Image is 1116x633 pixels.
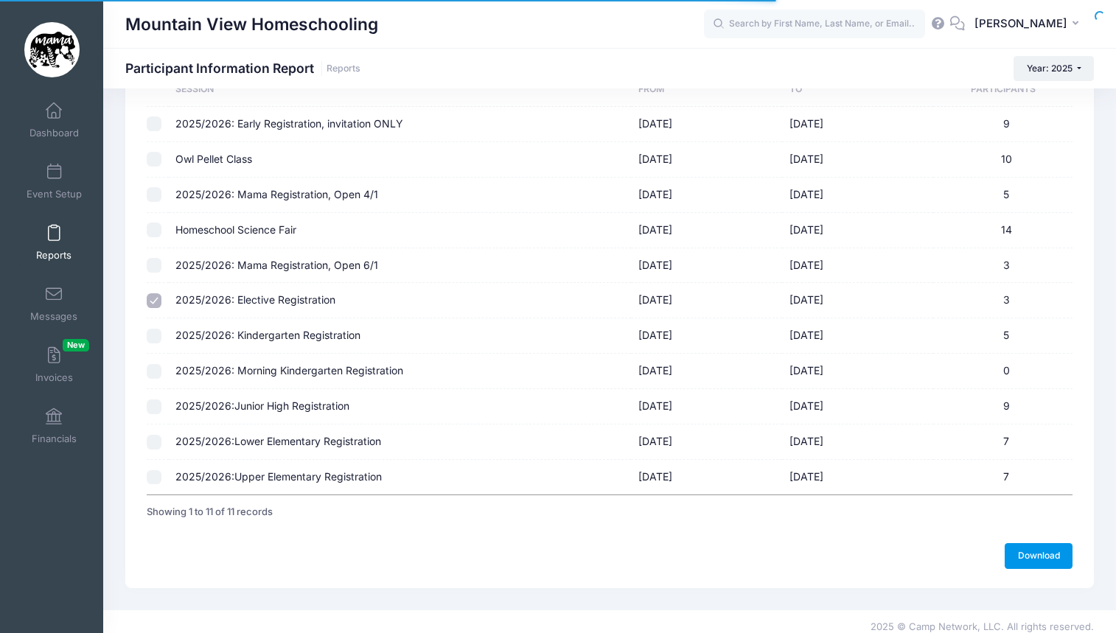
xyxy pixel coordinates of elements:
td: [DATE] [782,318,933,354]
td: [DATE] [631,107,782,142]
a: Event Setup [19,155,89,207]
span: Reports [36,249,72,262]
span: New [63,339,89,352]
td: 5 [933,178,1072,213]
a: InvoicesNew [19,339,89,391]
a: Reports [327,63,360,74]
td: [DATE] [631,142,782,178]
td: 2025/2026: Kindergarten Registration [169,318,632,354]
td: 2025/2026: Mama Registration, Open 4/1 [169,178,632,213]
td: [DATE] [631,354,782,389]
h1: Mountain View Homeschooling [125,7,378,41]
td: [DATE] [631,283,782,318]
th: To [782,72,933,107]
span: Financials [32,433,77,445]
th: From [631,72,782,107]
h1: Participant Information Report [125,60,360,76]
span: Invoices [35,371,73,384]
td: 7 [933,460,1072,494]
td: [DATE] [782,142,933,178]
td: [DATE] [631,424,782,460]
td: 2025/2026: Elective Registration [169,283,632,318]
a: Download [1005,543,1073,568]
td: 9 [933,389,1072,424]
td: 2025/2026:Lower Elementary Registration [169,424,632,460]
td: 2025/2026: Morning Kindergarten Registration [169,354,632,389]
th: Session [169,72,632,107]
td: 3 [933,248,1072,284]
img: Mountain View Homeschooling [24,22,80,77]
td: [DATE] [631,318,782,354]
td: 9 [933,107,1072,142]
td: [DATE] [631,389,782,424]
span: Messages [30,310,77,323]
td: [DATE] [782,424,933,460]
button: Year: 2025 [1014,56,1094,81]
td: 14 [933,213,1072,248]
td: 0 [933,354,1072,389]
td: [DATE] [631,213,782,248]
div: Showing 1 to 11 of 11 records [147,495,273,529]
td: [DATE] [782,213,933,248]
td: [DATE] [782,283,933,318]
td: 2025/2026:Junior High Registration [169,389,632,424]
td: 3 [933,283,1072,318]
span: [PERSON_NAME] [974,15,1067,32]
td: Homeschool Science Fair [169,213,632,248]
td: [DATE] [782,354,933,389]
td: 2025/2026: Mama Registration, Open 6/1 [169,248,632,284]
td: 2025/2026: Early Registration, invitation ONLY [169,107,632,142]
td: [DATE] [782,389,933,424]
span: Year: 2025 [1027,63,1073,74]
td: 7 [933,424,1072,460]
td: [DATE] [631,248,782,284]
td: [DATE] [782,178,933,213]
th: Participants [933,72,1072,107]
a: Messages [19,278,89,329]
a: Dashboard [19,94,89,146]
span: Event Setup [27,188,82,200]
td: [DATE] [782,460,933,494]
td: [DATE] [782,107,933,142]
td: [DATE] [782,248,933,284]
a: Financials [19,400,89,452]
td: 10 [933,142,1072,178]
td: [DATE] [631,460,782,494]
td: [DATE] [631,178,782,213]
a: Reports [19,217,89,268]
td: 2025/2026:Upper Elementary Registration [169,460,632,494]
span: 2025 © Camp Network, LLC. All rights reserved. [871,620,1094,632]
td: 5 [933,318,1072,354]
input: Search by First Name, Last Name, or Email... [704,10,925,39]
button: [PERSON_NAME] [965,7,1094,41]
span: Dashboard [29,127,79,139]
td: Owl Pellet Class [169,142,632,178]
